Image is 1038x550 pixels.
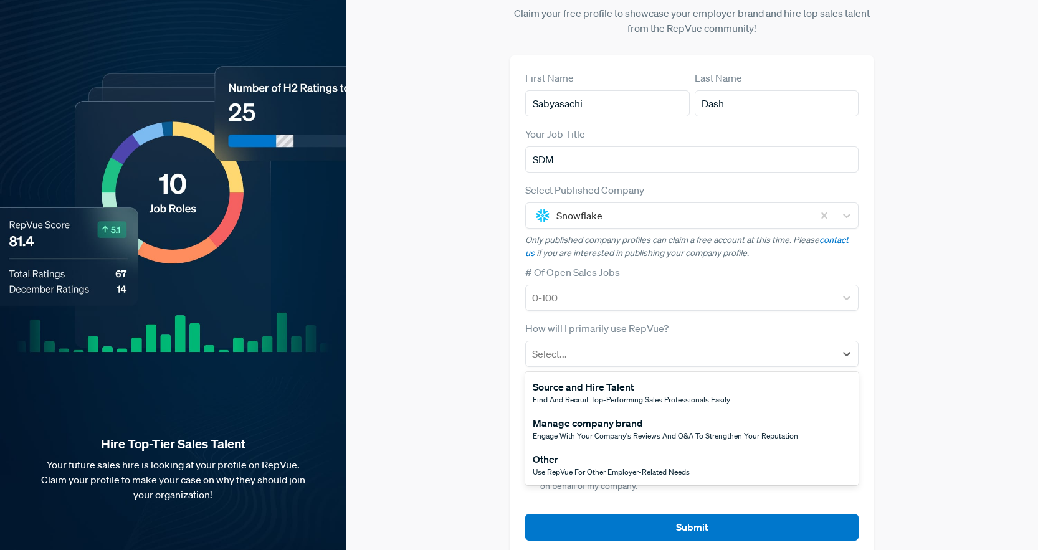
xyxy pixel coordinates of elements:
[533,379,730,394] div: Source and Hire Talent
[525,265,620,280] label: # Of Open Sales Jobs
[535,208,550,223] img: Snowflake
[525,70,574,85] label: First Name
[533,430,798,441] span: Engage with your company's reviews and Q&A to strengthen your reputation
[533,415,798,430] div: Manage company brand
[533,467,690,477] span: Use RepVue for other employer-related needs
[20,436,326,452] strong: Hire Top-Tier Sales Talent
[525,126,585,141] label: Your Job Title
[695,70,742,85] label: Last Name
[525,234,859,260] p: Only published company profiles can claim a free account at this time. Please if you are interest...
[525,514,859,541] button: Submit
[525,321,669,336] label: How will I primarily use RepVue?
[525,183,644,197] label: Select Published Company
[510,6,874,36] p: Claim your free profile to showcase your employer brand and hire top sales talent from the RepVue...
[533,452,690,467] div: Other
[525,146,859,173] input: Title
[20,457,326,502] p: Your future sales hire is looking at your profile on RepVue. Claim your profile to make your case...
[533,394,730,405] span: Find and recruit top-performing sales professionals easily
[525,90,690,116] input: First Name
[695,90,859,116] input: Last Name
